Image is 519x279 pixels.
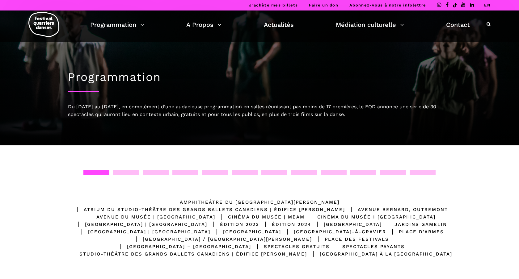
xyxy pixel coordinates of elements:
[484,3,491,7] a: EN
[90,19,144,30] a: Programmation
[251,243,330,250] div: Spectacles gratuits
[259,221,311,228] div: Édition 2024
[264,19,294,30] a: Actualités
[386,228,444,235] div: Place d'Armes
[28,12,59,37] img: logo-fqd-med
[68,70,451,84] h1: Programmation
[180,198,340,206] div: Amphithéâtre du [GEOGRAPHIC_DATA][PERSON_NAME]
[215,213,305,221] div: Cinéma du Musée | MBAM
[305,213,436,221] div: Cinéma du Musée I [GEOGRAPHIC_DATA]
[130,235,312,243] div: [GEOGRAPHIC_DATA] / [GEOGRAPHIC_DATA][PERSON_NAME]
[349,3,426,7] a: Abonnez-vous à notre infolettre
[307,250,452,258] div: [GEOGRAPHIC_DATA] à la [GEOGRAPHIC_DATA]
[114,243,251,250] div: [GEOGRAPHIC_DATA] – [GEOGRAPHIC_DATA]
[84,213,215,221] div: Avenue du Musée | [GEOGRAPHIC_DATA]
[75,228,210,235] div: [GEOGRAPHIC_DATA] | [GEOGRAPHIC_DATA]
[210,228,281,235] div: [GEOGRAPHIC_DATA]
[312,235,389,243] div: Place des Festivals
[186,19,222,30] a: A Propos
[311,221,382,228] div: [GEOGRAPHIC_DATA]
[330,243,405,250] div: Spectacles Payants
[68,103,451,119] div: Du [DATE] au [DATE], en complément d’une audacieuse programmation en salles réunissant pas moins ...
[249,3,298,7] a: J’achète mes billets
[336,19,404,30] a: Médiation culturelle
[281,228,386,235] div: [GEOGRAPHIC_DATA]-à-Gravier
[71,206,345,213] div: Atrium du Studio-Théâtre des Grands Ballets Canadiens | Édifice [PERSON_NAME]
[207,221,259,228] div: Édition 2023
[72,221,207,228] div: [GEOGRAPHIC_DATA] | [GEOGRAPHIC_DATA]
[345,206,448,213] div: Avenue Bernard, Outremont
[446,19,470,30] a: Contact
[309,3,338,7] a: Faire un don
[382,221,447,228] div: Jardins Gamelin
[67,250,307,258] div: Studio-Théâtre des Grands Ballets Canadiens | Édifice [PERSON_NAME]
